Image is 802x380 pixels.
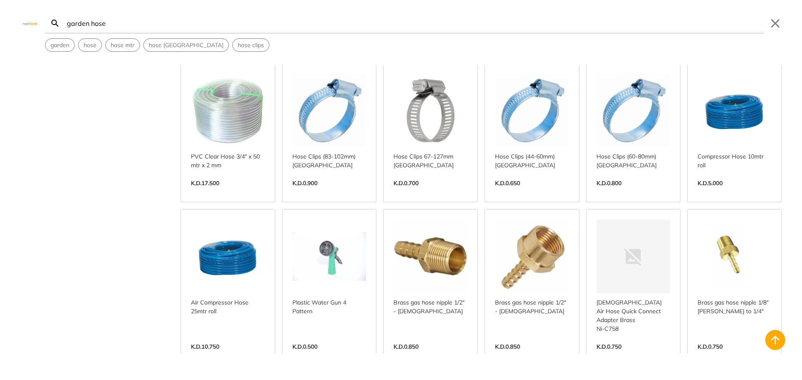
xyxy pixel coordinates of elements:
input: Search… [65,13,764,33]
button: Select suggestion: hose mtr [106,39,140,51]
div: Suggestion: hose italy [143,38,229,52]
span: hose clips [238,41,264,50]
span: hose mtr [111,41,135,50]
button: Close [769,17,782,30]
button: Select suggestion: hose [79,39,102,51]
div: Suggestion: hose clips [232,38,269,52]
div: Suggestion: hose mtr [105,38,140,52]
button: Select suggestion: hose clips [233,39,269,51]
div: Suggestion: hose [78,38,102,52]
span: hose [GEOGRAPHIC_DATA] [149,41,223,50]
svg: Back to top [769,333,782,347]
img: Close [20,21,40,25]
button: Select suggestion: hose italy [144,39,228,51]
span: garden [51,41,69,50]
button: Select suggestion: garden [46,39,74,51]
button: Back to top [765,330,785,350]
svg: Search [50,18,60,28]
span: hose [84,41,96,50]
div: Suggestion: garden [45,38,75,52]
